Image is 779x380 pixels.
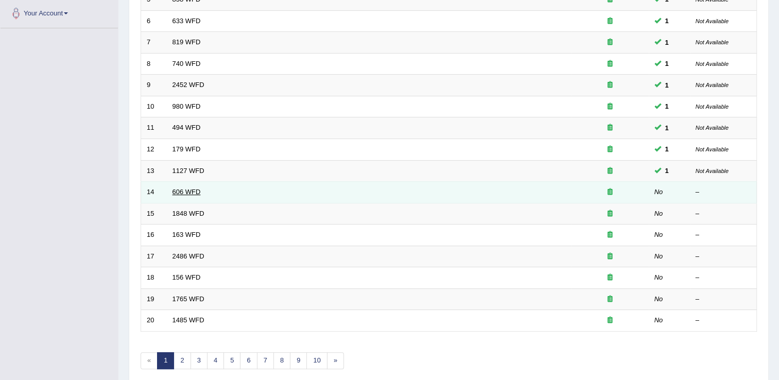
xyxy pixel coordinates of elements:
div: – [696,295,751,304]
div: Exam occurring question [577,187,643,197]
div: Exam occurring question [577,209,643,219]
a: 980 WFD [172,102,201,110]
span: You can still take this question [661,15,673,26]
div: Exam occurring question [577,316,643,325]
a: 1848 WFD [172,210,204,217]
a: 494 WFD [172,124,201,131]
td: 18 [141,267,167,289]
td: 19 [141,288,167,310]
a: 179 WFD [172,145,201,153]
em: No [654,188,663,196]
div: Exam occurring question [577,59,643,69]
small: Not Available [696,103,729,110]
a: 10 [306,352,327,369]
td: 14 [141,182,167,203]
span: You can still take this question [661,101,673,112]
div: Exam occurring question [577,80,643,90]
a: 6 [240,352,257,369]
span: « [141,352,158,369]
td: 17 [141,246,167,267]
a: » [327,352,344,369]
em: No [654,252,663,260]
small: Not Available [696,61,729,67]
td: 6 [141,10,167,32]
a: 633 WFD [172,17,201,25]
small: Not Available [696,146,729,152]
a: 740 WFD [172,60,201,67]
small: Not Available [696,125,729,131]
a: 1485 WFD [172,316,204,324]
td: 7 [141,32,167,54]
a: 606 WFD [172,188,201,196]
td: 12 [141,139,167,160]
a: 3 [191,352,207,369]
a: 2486 WFD [172,252,204,260]
div: Exam occurring question [577,16,643,26]
div: Exam occurring question [577,295,643,304]
a: 7 [257,352,274,369]
div: Exam occurring question [577,273,643,283]
em: No [654,210,663,217]
span: You can still take this question [661,144,673,154]
td: 16 [141,224,167,246]
span: You can still take this question [661,165,673,176]
td: 11 [141,117,167,139]
a: 8 [273,352,290,369]
div: – [696,273,751,283]
div: Exam occurring question [577,38,643,47]
span: You can still take this question [661,80,673,91]
div: – [696,252,751,262]
td: 9 [141,75,167,96]
td: 20 [141,310,167,332]
span: You can still take this question [661,58,673,69]
em: No [654,273,663,281]
a: 156 WFD [172,273,201,281]
a: 2452 WFD [172,81,204,89]
a: 4 [207,352,224,369]
div: Exam occurring question [577,230,643,240]
div: Exam occurring question [577,252,643,262]
div: Exam occurring question [577,102,643,112]
td: 8 [141,53,167,75]
div: – [696,316,751,325]
a: 5 [223,352,240,369]
div: Exam occurring question [577,166,643,176]
div: – [696,230,751,240]
em: No [654,295,663,303]
a: 819 WFD [172,38,201,46]
em: No [654,231,663,238]
a: 1127 WFD [172,167,204,175]
div: Exam occurring question [577,145,643,154]
small: Not Available [696,39,729,45]
div: Exam occurring question [577,123,643,133]
a: 163 WFD [172,231,201,238]
a: 2 [174,352,191,369]
td: 10 [141,96,167,117]
div: – [696,209,751,219]
span: You can still take this question [661,123,673,133]
a: 1765 WFD [172,295,204,303]
a: 9 [290,352,307,369]
a: 1 [157,352,174,369]
div: – [696,187,751,197]
td: 15 [141,203,167,224]
em: No [654,316,663,324]
small: Not Available [696,168,729,174]
small: Not Available [696,82,729,88]
td: 13 [141,160,167,182]
small: Not Available [696,18,729,24]
span: You can still take this question [661,37,673,48]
